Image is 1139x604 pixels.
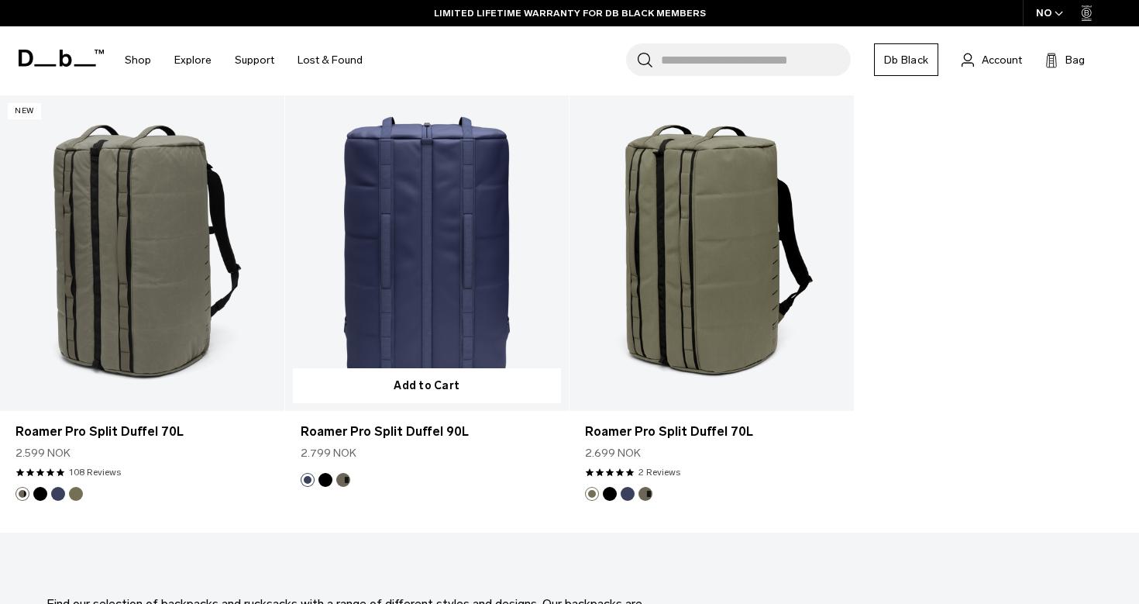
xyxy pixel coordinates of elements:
button: Black Out [603,487,617,501]
button: Forest Green [336,473,350,487]
button: Mash Green [585,487,599,501]
button: Blue Hour [51,487,65,501]
a: Roamer Pro Split Duffel 70L [15,423,269,441]
button: Add to Cart [293,368,562,403]
a: Support [235,33,274,88]
a: 2 reviews [638,465,680,479]
button: Forest Green [15,487,29,501]
span: 2.699 NOK [585,445,641,461]
nav: Main Navigation [113,26,374,94]
button: Mash Green [69,487,83,501]
span: Account [982,52,1022,68]
a: Roamer Pro Split Duffel 90L [285,95,569,411]
p: New [8,103,41,119]
a: LIMITED LIFETIME WARRANTY FOR DB BLACK MEMBERS [434,6,706,20]
a: Roamer Pro Split Duffel 70L [585,423,838,441]
a: Db Black [874,43,938,76]
a: Shop [125,33,151,88]
span: 2.799 NOK [301,445,356,461]
button: Black Out [318,473,332,487]
a: Lost & Found [298,33,363,88]
button: Black Out [33,487,47,501]
button: Blue Hour [621,487,635,501]
span: 2.599 NOK [15,445,71,461]
a: Account [962,50,1022,69]
a: Roamer Pro Split Duffel 70L [569,95,854,411]
a: 108 reviews [69,465,121,479]
button: Bag [1045,50,1085,69]
a: Roamer Pro Split Duffel 90L [301,423,554,441]
button: Forest Green [638,487,652,501]
button: Blue Hour [301,473,315,487]
span: Bag [1065,52,1085,68]
a: Explore [174,33,212,88]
